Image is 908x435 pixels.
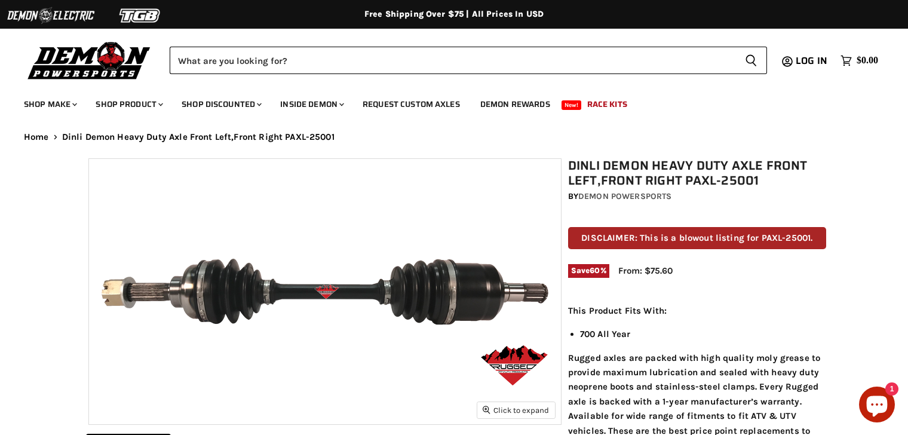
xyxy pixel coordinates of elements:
[790,56,835,66] a: Log in
[855,387,898,425] inbox-online-store-chat: Shopify online store chat
[590,266,600,275] span: 60
[857,55,878,66] span: $0.00
[173,92,269,117] a: Shop Discounted
[562,100,582,110] span: New!
[354,92,469,117] a: Request Custom Axles
[483,406,549,415] span: Click to expand
[170,47,767,74] form: Product
[477,402,555,418] button: Click to expand
[735,47,767,74] button: Search
[6,4,96,27] img: Demon Electric Logo 2
[578,92,636,117] a: Race Kits
[471,92,559,117] a: Demon Rewards
[568,190,826,203] div: by
[580,327,826,341] li: 700 All Year
[568,304,826,318] p: This Product Fits With:
[89,159,561,424] img: Dinli Demon Heavy Duty Axle Front Left,Front Right PAXL-25001
[568,264,609,277] span: Save %
[62,132,335,142] span: Dinli Demon Heavy Duty Axle Front Left,Front Right PAXL-25001
[796,53,827,68] span: Log in
[835,52,884,69] a: $0.00
[568,227,826,249] p: DISCLAIMER: This is a blowout listing for PAXL-25001.
[170,47,735,74] input: Search
[15,92,84,117] a: Shop Make
[618,265,673,276] span: From: $75.60
[15,87,875,117] ul: Main menu
[578,191,671,201] a: Demon Powersports
[24,132,49,142] a: Home
[271,92,351,117] a: Inside Demon
[87,92,170,117] a: Shop Product
[568,158,826,188] h1: Dinli Demon Heavy Duty Axle Front Left,Front Right PAXL-25001
[24,39,155,81] img: Demon Powersports
[96,4,185,27] img: TGB Logo 2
